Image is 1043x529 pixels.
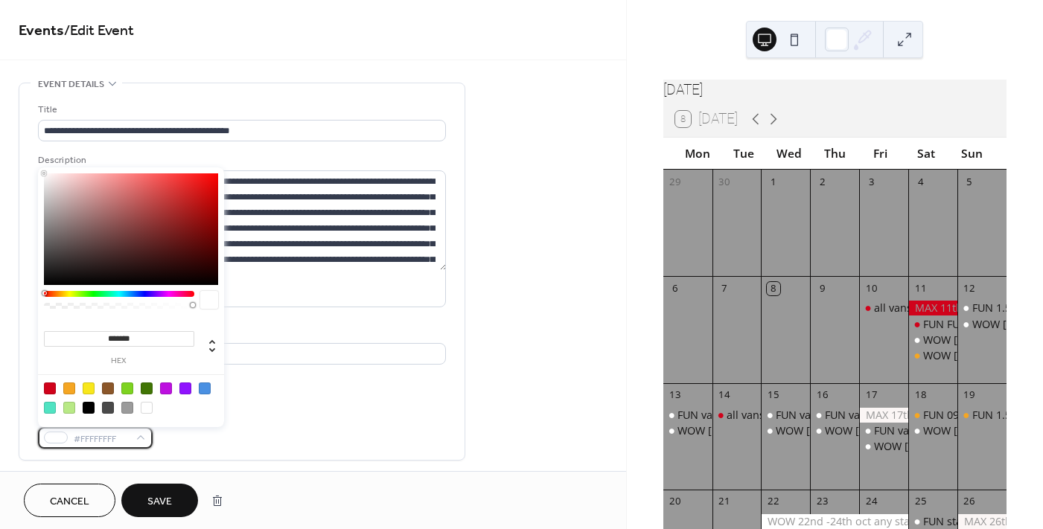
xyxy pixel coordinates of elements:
[864,175,878,188] div: 3
[147,494,172,510] span: Save
[816,282,829,295] div: 9
[663,423,712,438] div: WOW 13th oct sessions for 1.5 or 2 hours
[766,138,811,170] div: Wed
[913,282,927,295] div: 11
[663,80,1007,101] div: [DATE]
[963,388,976,402] div: 19
[718,175,731,188] div: 30
[761,423,810,438] div: WOW 15th oct sessions for 1.5 or 2 hours
[727,408,867,423] div: all vans fully booked [DATE]
[825,408,969,423] div: FUN various sessions [DATE]
[44,402,56,414] div: #50E3C2
[810,408,859,423] div: FUN various sessions 16th Oct
[767,175,780,188] div: 1
[721,138,766,170] div: Tue
[761,514,908,529] div: WOW 22nd -24th oct any start times available
[38,325,443,341] div: Location
[121,484,198,517] button: Save
[712,408,762,423] div: all vans fully booked 14th Oct
[83,402,95,414] div: #000000
[669,495,682,508] div: 20
[963,282,976,295] div: 12
[825,423,1027,438] div: WOW [DATE] sessions for 1.5 or 2 hours
[859,301,908,315] div: all vans FULL 10th OCT
[963,175,976,188] div: 5
[669,388,682,402] div: 13
[663,408,712,423] div: FUN various sessions 13th Oct
[675,138,721,170] div: Mon
[141,402,153,414] div: #FFFFFF
[38,77,104,92] span: Event details
[957,408,1007,423] div: FUN 1.5 or 2 hour sessions from 15:00 19th Oct
[913,175,927,188] div: 4
[141,382,153,394] div: #417505
[963,495,976,508] div: 26
[859,439,908,454] div: WOW 17th Sep sessions for 1.5 or 2 hours
[812,138,858,170] div: Thu
[816,388,829,402] div: 16
[864,388,878,402] div: 17
[102,382,114,394] div: #8B572A
[767,388,780,402] div: 15
[859,423,908,438] div: FUN various sessions 17th Oct
[874,301,976,315] div: all vans FULL [DATE]
[957,514,1007,529] div: MAX 26th Oct start times from 14:00-16:00 or 14:00-15:30
[44,382,56,394] div: #D0021B
[908,423,957,438] div: WOW 18th oct 10:00-11:30 last slot
[816,175,829,188] div: 2
[24,484,115,517] button: Cancel
[19,16,64,45] a: Events
[913,388,927,402] div: 18
[718,495,731,508] div: 21
[38,153,443,168] div: Description
[767,495,780,508] div: 22
[677,423,879,438] div: WOW [DATE] sessions for 1.5 or 2 hours
[908,317,957,332] div: FUN FULL 11th Oct
[957,301,1007,315] div: FUN 1.5 or 2 hour sessions starting from 11:00 & 15:30 12th Oct
[957,317,1007,332] div: WOW 12th Oct start times from 11:00 & 15:30 for 1.5 or 2 hours
[908,348,957,363] div: WOW 11th Oct 18:15-19:45 last slot
[44,357,194,365] label: hex
[776,423,977,438] div: WOW [DATE] sessions for 1.5 or 2 hours
[908,408,957,423] div: FUN 09:15-10:45 or 1915-2045 18th Oct last slots
[83,382,95,394] div: #F8E71C
[102,402,114,414] div: #4A4A4A
[913,495,927,508] div: 25
[121,382,133,394] div: #7ED321
[923,317,1008,332] div: FUN FULL [DATE]
[718,388,731,402] div: 14
[63,402,75,414] div: #B8E986
[38,102,443,118] div: Title
[903,138,948,170] div: Sat
[816,495,829,508] div: 23
[50,494,89,510] span: Cancel
[74,431,129,446] span: #FFFFFFFF
[677,408,821,423] div: FUN various sessions [DATE]
[63,382,75,394] div: #F5A623
[864,495,878,508] div: 24
[908,333,957,347] div: WOW 11th Oct start times from 10:00 13:00 15:30 18:00
[874,423,1018,438] div: FUN various sessions [DATE]
[669,175,682,188] div: 29
[864,282,878,295] div: 10
[859,408,908,423] div: MAX 17th Oct anytime
[810,423,859,438] div: WOW 16th oct sessions for 1.5 or 2 hours
[776,408,919,423] div: FUN various sessions [DATE]
[908,514,957,529] div: FUN start time for 1.5 or 2 hour sessions from 10:00 13:00 15:30 18:00 25th Oct
[121,402,133,414] div: #9B9B9B
[858,138,903,170] div: Fri
[199,382,211,394] div: #4A90E2
[761,408,810,423] div: FUN various sessions 15th Oct
[64,16,134,45] span: / Edit Event
[179,382,191,394] div: #9013FE
[949,138,995,170] div: Sun
[160,382,172,394] div: #BD10E0
[669,282,682,295] div: 6
[718,282,731,295] div: 7
[908,301,957,315] div: MAX 11th Oct FULL
[767,282,780,295] div: 8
